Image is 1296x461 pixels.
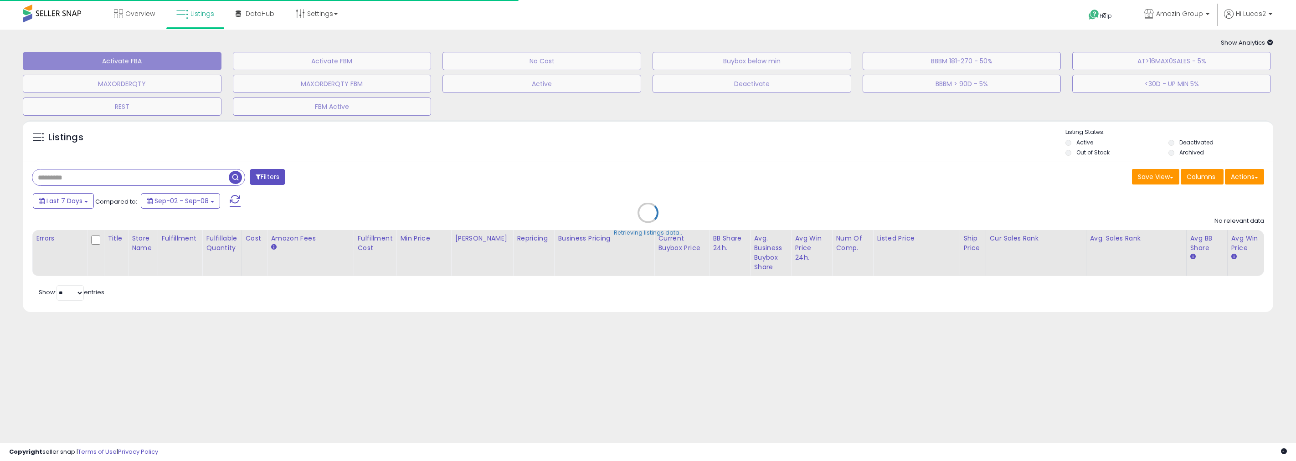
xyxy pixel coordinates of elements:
[233,52,432,70] button: Activate FBM
[233,75,432,93] button: MAXORDERQTY FBM
[1236,9,1266,18] span: Hi Lucas2
[23,52,221,70] button: Activate FBA
[863,75,1061,93] button: BBBM > 90D - 5%
[1072,75,1271,93] button: <30D - UP MIN 5%
[23,97,221,116] button: REST
[653,75,851,93] button: Deactivate
[442,52,641,70] button: No Cost
[246,9,274,18] span: DataHub
[1100,12,1112,20] span: Help
[614,229,682,237] div: Retrieving listings data..
[23,75,221,93] button: MAXORDERQTY
[442,75,641,93] button: Active
[190,9,214,18] span: Listings
[863,52,1061,70] button: BBBM 181-270 - 50%
[1221,38,1273,47] span: Show Analytics
[125,9,155,18] span: Overview
[1072,52,1271,70] button: AT>16MAX0SALES - 5%
[1088,9,1100,20] i: Get Help
[233,97,432,116] button: FBM Active
[1081,2,1130,30] a: Help
[1224,9,1272,30] a: Hi Lucas2
[1156,9,1203,18] span: Amazin Group
[653,52,851,70] button: Buybox below min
